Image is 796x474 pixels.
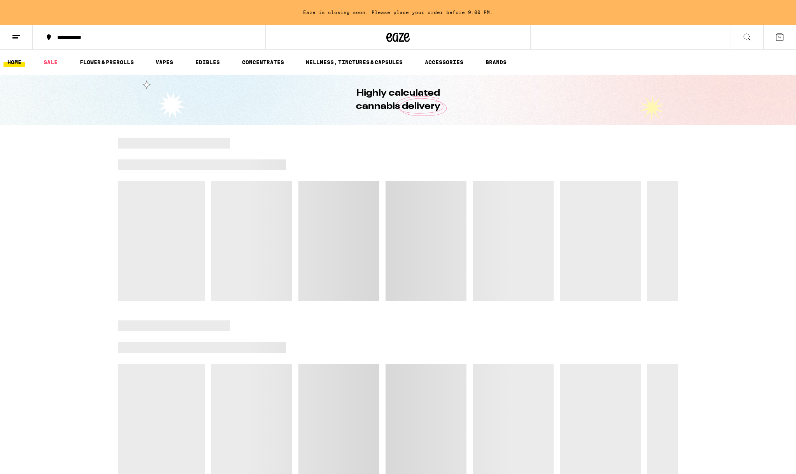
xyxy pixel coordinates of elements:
a: FLOWER & PREROLLS [76,58,138,67]
a: VAPES [152,58,177,67]
a: WELLNESS, TINCTURES & CAPSULES [302,58,407,67]
a: ACCESSORIES [421,58,467,67]
a: EDIBLES [191,58,224,67]
a: CONCENTRATES [238,58,288,67]
a: HOME [4,58,25,67]
h1: Highly calculated cannabis delivery [334,87,462,113]
a: SALE [40,58,61,67]
button: BRANDS [482,58,510,67]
